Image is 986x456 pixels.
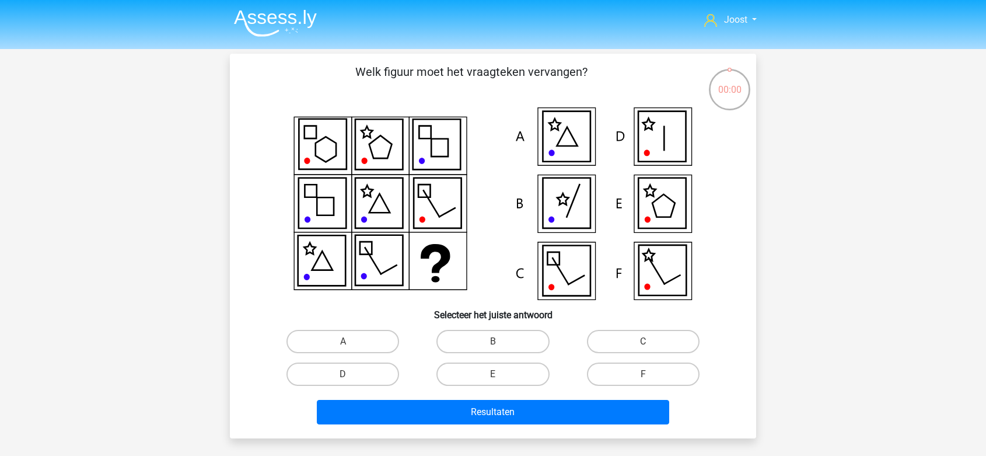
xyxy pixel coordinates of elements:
[708,68,751,97] div: 00:00
[317,400,670,424] button: Resultaten
[249,300,737,321] h6: Selecteer het juiste antwoord
[700,13,761,27] a: Joost
[587,363,700,386] label: F
[436,363,549,386] label: E
[436,330,549,353] label: B
[286,363,399,386] label: D
[286,330,399,353] label: A
[234,9,317,37] img: Assessly
[587,330,700,353] label: C
[249,63,694,98] p: Welk figuur moet het vraagteken vervangen?
[724,14,747,25] span: Joost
